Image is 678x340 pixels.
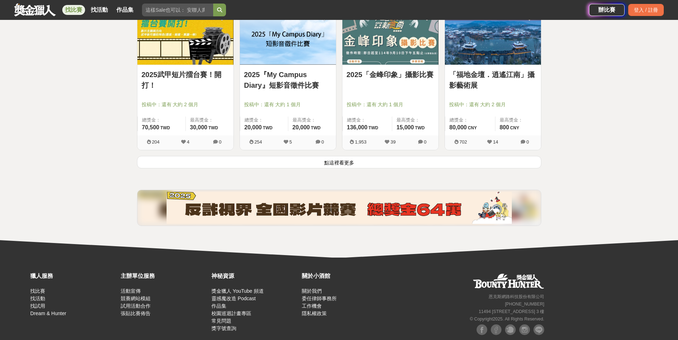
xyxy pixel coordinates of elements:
span: 254 [254,139,262,145]
span: 30,000 [190,124,207,130]
span: CNY [468,125,477,130]
span: 總獎金： [347,117,388,124]
span: 20,000 [293,124,310,130]
span: 14 [493,139,498,145]
small: © Copyright 2025 . All Rights Reserved. [470,317,544,322]
span: 總獎金： [450,117,491,124]
div: 主辦單位服務 [121,272,207,280]
span: 最高獎金： [293,117,332,124]
a: 獎金獵人 YouTube 頻道 [211,288,264,294]
span: 15,000 [396,124,414,130]
a: Dream & Hunter [30,311,66,316]
img: Instagram [519,324,530,335]
img: Cover Image [137,5,233,65]
small: [PHONE_NUMBER] [505,302,544,307]
a: 競賽網站模組 [121,296,151,301]
span: 投稿中：還有 大約 1 個月 [244,101,332,108]
img: b4b43df0-ce9d-4ec9-9998-1f8643ec197e.png [167,192,512,224]
span: TWD [311,125,320,130]
span: TWD [368,125,378,130]
a: 張貼比賽佈告 [121,311,151,316]
span: 0 [219,139,221,145]
a: 辦比賽 [589,4,625,16]
input: 這樣Sale也可以： 安聯人壽創意銷售法募集 [142,4,213,16]
a: 常見問題 [211,318,231,324]
a: 找試用 [30,303,45,309]
div: 獵人服務 [30,272,117,280]
span: 總獎金： [142,117,181,124]
a: 2025「金峰印象」攝影比賽 [347,69,434,80]
span: 4 [187,139,189,145]
button: 點這裡看更多 [137,156,541,168]
a: 找比賽 [30,288,45,294]
a: 作品集 [114,5,136,15]
span: 1,953 [355,139,367,145]
span: 最高獎金： [500,117,537,124]
span: 投稿中：還有 大約 2 個月 [142,101,229,108]
span: TWD [415,125,425,130]
span: 39 [390,139,395,145]
span: 5 [289,139,292,145]
span: 800 [500,124,509,130]
a: 工作機會 [302,303,322,309]
a: 靈感魔改造 Podcast [211,296,256,301]
div: 登入 / 註冊 [628,4,664,16]
span: TWD [160,125,170,130]
span: CNY [510,125,519,130]
span: 136,000 [347,124,368,130]
span: 0 [321,139,324,145]
a: 2025武甲短片擂台賽！開打！ [142,69,229,91]
small: 恩克斯網路科技股份有限公司 [489,294,544,299]
span: 204 [152,139,160,145]
span: 總獎金： [245,117,284,124]
span: TWD [263,125,272,130]
span: 投稿中：還有 大約 2 個月 [449,101,537,108]
a: 關於我們 [302,288,322,294]
img: Cover Image [445,5,541,65]
a: 校園巡迴計畫專區 [211,311,251,316]
span: 0 [424,139,426,145]
a: 作品集 [211,303,226,309]
img: Cover Image [342,5,438,65]
small: 11494 [STREET_ADDRESS] 3 樓 [479,309,544,314]
a: 活動宣傳 [121,288,141,294]
a: 找活動 [88,5,111,15]
a: 試用活動合作 [121,303,151,309]
img: Cover Image [240,5,336,65]
span: 20,000 [245,124,262,130]
img: Facebook [477,324,487,335]
img: Facebook [491,324,501,335]
a: 獎字號查詢 [211,325,236,331]
div: 神秘資源 [211,272,298,280]
div: 關於小酒館 [302,272,389,280]
a: 2025『My Campus Diary』短影音徵件比賽 [244,69,332,91]
a: 委任律師事務所 [302,296,337,301]
span: 80,000 [450,124,467,130]
img: LINE [534,324,544,335]
span: 投稿中：還有 大約 1 個月 [347,101,434,108]
span: 最高獎金： [396,117,434,124]
span: 702 [459,139,467,145]
span: TWD [208,125,218,130]
a: 隱私權政策 [302,311,327,316]
a: 找活動 [30,296,45,301]
a: 「福地金壇．逍遙江南」攝影藝術展 [449,69,537,91]
span: 70,500 [142,124,159,130]
span: 0 [526,139,529,145]
span: 最高獎金： [190,117,229,124]
img: Plurk [505,324,516,335]
a: 找比賽 [62,5,85,15]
